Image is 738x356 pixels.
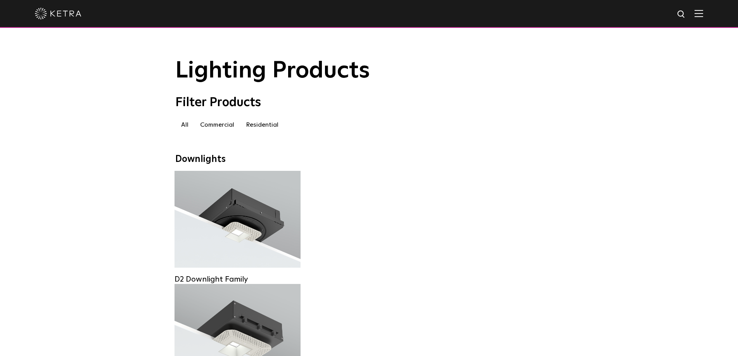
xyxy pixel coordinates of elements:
[175,171,301,272] a: D2 Downlight Family Lumen Output:1200Colors:White / Black / Gloss Black / Silver / Bronze / Silve...
[240,118,284,132] label: Residential
[175,154,563,165] div: Downlights
[35,8,81,19] img: ketra-logo-2019-white
[175,275,301,284] div: D2 Downlight Family
[194,118,240,132] label: Commercial
[695,10,703,17] img: Hamburger%20Nav.svg
[677,10,686,19] img: search icon
[175,59,370,83] span: Lighting Products
[175,95,563,110] div: Filter Products
[175,118,194,132] label: All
